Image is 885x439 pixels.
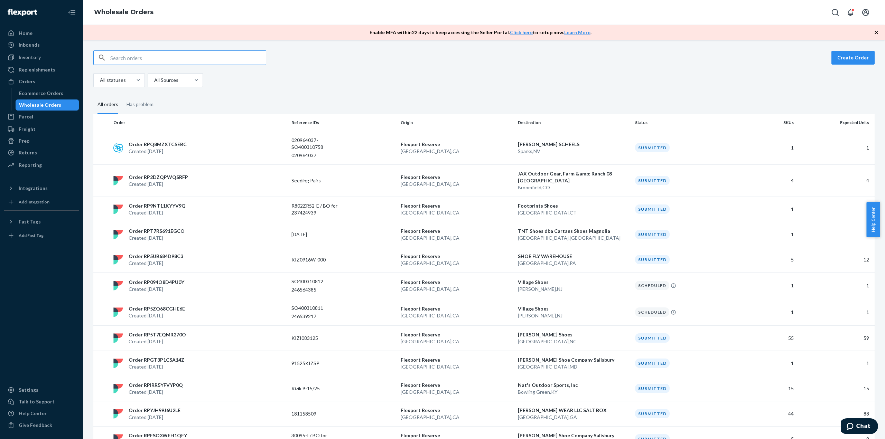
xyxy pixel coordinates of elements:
[401,382,512,389] p: Flexport Reserve
[4,147,79,158] a: Returns
[401,305,512,312] p: Flexport Reserve
[635,307,669,317] div: Scheduled
[129,432,187,439] p: Order RPFSO3WEH1QFY
[113,333,123,343] img: flexport logo
[401,253,512,260] p: Flexport Reserve
[401,260,512,267] p: [GEOGRAPHIC_DATA] , CA
[129,148,187,155] p: Created [DATE]
[19,185,48,192] div: Integrations
[796,272,875,299] td: 1
[19,232,44,238] div: Add Fast Tag
[291,305,347,312] p: SO400310811
[742,376,796,401] td: 15
[401,228,512,235] p: Flexport Reserve
[129,253,183,260] p: Order RP5UB684D98C3
[4,384,79,395] a: Settings
[19,162,42,169] div: Reporting
[742,401,796,426] td: 44
[518,253,630,260] p: SHOE FLY WAREHOUSE
[518,228,630,235] p: TNT Shoes dba Cartans Shoes Magnolia
[401,356,512,363] p: Flexport Reserve
[129,389,183,395] p: Created [DATE]
[796,376,875,401] td: 15
[4,160,79,171] a: Reporting
[113,176,123,185] img: flexport logo
[828,6,842,19] button: Open Search Box
[129,174,188,181] p: Order RP2DZQPWQSRFP
[19,218,41,225] div: Fast Tags
[742,247,796,272] td: 5
[19,137,29,144] div: Prep
[4,52,79,63] a: Inventory
[518,432,630,439] p: [PERSON_NAME] Shoe Company Salisbury
[635,333,670,343] div: Submitted
[19,386,38,393] div: Settings
[518,279,630,286] p: Village Shoes
[796,299,875,325] td: 1
[401,389,512,395] p: [GEOGRAPHIC_DATA] , CA
[401,414,512,421] p: [GEOGRAPHIC_DATA] , CA
[99,77,100,84] input: All statuses
[19,30,32,37] div: Home
[4,64,79,75] a: Replenishments
[401,312,512,319] p: [GEOGRAPHIC_DATA] , CA
[4,124,79,135] a: Freight
[796,351,875,376] td: 1
[19,41,40,48] div: Inbounds
[291,137,347,151] p: 020964037-SO400310758
[401,407,512,414] p: Flexport Reserve
[65,6,79,19] button: Close Navigation
[866,202,880,237] button: Help Center
[796,222,875,247] td: 1
[859,6,873,19] button: Open account menu
[742,164,796,197] td: 4
[518,286,630,293] p: [PERSON_NAME] , NJ
[518,209,630,216] p: [GEOGRAPHIC_DATA] , CT
[113,143,123,153] img: sps-commerce logo
[831,51,875,65] button: Create Order
[129,414,180,421] p: Created [DATE]
[113,281,123,290] img: flexport logo
[8,9,37,16] img: Flexport logo
[841,418,878,436] iframe: Opens a widget where you can chat to one of our agents
[518,148,630,155] p: Sparks , NV
[129,260,183,267] p: Created [DATE]
[742,299,796,325] td: 1
[113,307,123,317] img: flexport logo
[796,164,875,197] td: 4
[518,235,630,241] p: [GEOGRAPHIC_DATA] , [GEOGRAPHIC_DATA]
[129,286,184,293] p: Created [DATE]
[129,338,186,345] p: Created [DATE]
[401,148,512,155] p: [GEOGRAPHIC_DATA] , CA
[129,228,185,235] p: Order RPT7RS691EGCO
[4,183,79,194] button: Integrations
[401,141,512,148] p: Flexport Reserve
[129,141,187,148] p: Order RPQ8MZXTCSEBC
[113,359,123,368] img: flexport logo
[518,382,630,389] p: Nat's Outdoor Sports, Inc
[129,331,186,338] p: Order RP5T7EQMR270O
[635,281,669,290] div: Scheduled
[4,135,79,146] a: Prep
[129,363,184,370] p: Created [DATE]
[129,356,184,363] p: Order RPGT3P1CSA14Z
[129,181,188,188] p: Created [DATE]
[19,126,36,133] div: Freight
[510,29,533,35] a: Click here
[635,230,670,239] div: Submitted
[291,202,347,216] p: R802ZR52-E / BO for 237424939
[518,389,630,395] p: Bowling Green , KY
[401,286,512,293] p: [GEOGRAPHIC_DATA] , CA
[635,204,670,214] div: Submitted
[796,131,875,164] td: 1
[113,409,123,419] img: flexport logo
[19,410,47,417] div: Help Center
[401,363,512,370] p: [GEOGRAPHIC_DATA] , CA
[401,181,512,188] p: [GEOGRAPHIC_DATA] , CA
[796,114,875,131] th: Expected Units
[796,247,875,272] td: 12
[291,278,347,285] p: SO400310812
[635,384,670,393] div: Submitted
